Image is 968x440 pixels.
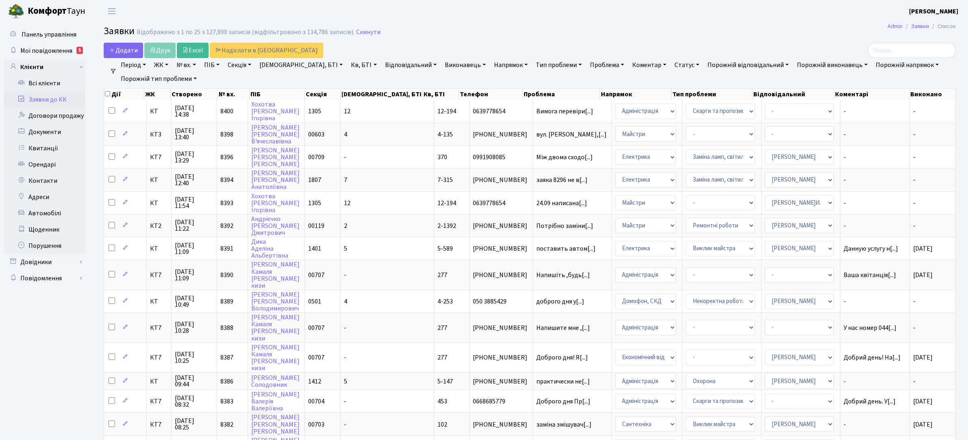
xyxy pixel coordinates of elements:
[308,130,324,139] span: 00603
[117,72,200,86] a: Порожній тип проблеми
[220,323,233,332] span: 8388
[4,254,85,270] a: Довідники
[473,272,529,278] span: [PHONE_NUMBER]
[308,199,321,208] span: 1305
[344,271,346,280] span: -
[704,58,792,72] a: Порожній відповідальний
[844,298,906,305] span: -
[4,91,85,108] a: Заявки до КК
[671,58,703,72] a: Статус
[536,397,590,406] span: Доброго дня Пр[...]
[344,176,347,184] span: 7
[629,58,670,72] a: Коментар
[348,58,380,72] a: Кв, БТІ
[437,130,453,139] span: 4-135
[175,105,213,118] span: [DATE] 14:38
[911,22,929,30] a: Заявки
[344,221,347,230] span: 2
[150,398,168,405] span: КТ7
[344,377,347,386] span: 5
[473,421,529,428] span: [PHONE_NUMBER]
[4,189,85,205] a: Адреси
[437,420,447,429] span: 102
[150,200,168,206] span: КТ
[868,43,956,58] input: Пошук...
[251,146,300,169] a: [PERSON_NAME][PERSON_NAME][PERSON_NAME]
[536,176,587,184] span: заяка 8296 не в[...]
[220,130,233,139] span: 8398
[536,221,593,230] span: Потрібно заміни[...]
[150,245,168,252] span: КТ
[220,397,233,406] span: 8383
[150,298,168,305] span: КТ
[251,260,300,290] a: [PERSON_NAME]Камаля[PERSON_NAME]кизи
[844,200,906,206] span: -
[437,297,453,306] span: 4-253
[437,107,456,116] span: 12-194
[220,199,233,208] span: 8393
[536,199,587,208] span: 24.09 написана[...]
[150,354,168,361] span: КТ7
[220,377,233,386] span: 8386
[175,196,213,209] span: [DATE] 11:54
[875,18,968,35] nav: breadcrumb
[536,271,590,280] span: Напишіть ,будь[...]
[909,7,958,16] a: [PERSON_NAME]
[794,58,871,72] a: Порожній виконавець
[344,107,350,116] span: 12
[175,395,213,408] span: [DATE] 08:32
[308,420,324,429] span: 00703
[308,353,324,362] span: 00707
[220,107,233,116] span: 8400
[913,297,916,306] span: -
[150,421,168,428] span: КТ7
[251,313,300,342] a: [PERSON_NAME]Камаля[PERSON_NAME]кизи
[109,46,138,55] span: Додати
[344,199,350,208] span: 12
[251,169,300,191] a: [PERSON_NAME][PERSON_NAME]Анатоліївна
[844,131,906,138] span: -
[251,123,300,146] a: [PERSON_NAME][PERSON_NAME]В'ячеславівна
[473,325,529,331] span: [PHONE_NUMBER]
[171,89,218,100] th: Створено
[491,58,531,72] a: Напрямок
[4,124,85,140] a: Документи
[753,89,834,100] th: Відповідальний
[104,89,144,100] th: Дії
[536,377,590,386] span: практически не[...]
[201,58,223,72] a: ПІБ
[587,58,627,72] a: Проблема
[844,323,896,332] span: У нас номер 044[...]
[844,271,896,280] span: Ваша квітанція[...]
[308,397,324,406] span: 00704
[913,153,916,162] span: -
[151,58,172,72] a: ЖК
[175,151,213,164] span: [DATE] 13:29
[913,323,916,332] span: -
[308,176,321,184] span: 1807
[251,100,300,123] a: Хохотва[PERSON_NAME]Ігорівна
[144,89,171,100] th: ЖК
[437,221,456,230] span: 2-1392
[844,397,896,406] span: Добрий день. У[...]
[150,108,168,115] span: КТ
[150,272,168,278] span: КТ7
[473,200,529,206] span: 0639778654
[76,47,83,54] div: 5
[423,89,459,100] th: Кв, БТІ
[913,271,933,280] span: [DATE]
[251,290,300,313] a: [PERSON_NAME][PERSON_NAME]Володимирович
[251,413,300,436] a: [PERSON_NAME][PERSON_NAME][PERSON_NAME]
[344,420,346,429] span: -
[4,173,85,189] a: Контакти
[356,28,381,36] a: Скинути
[473,131,529,138] span: [PHONE_NUMBER]
[104,24,135,38] span: Заявки
[220,221,233,230] span: 8392
[473,298,529,305] span: 050 3885429
[909,89,956,100] th: Виконано
[175,128,213,141] span: [DATE] 13:40
[251,215,300,237] a: Андрієчко[PERSON_NAME]Дмитрович
[913,107,916,116] span: -
[220,153,233,162] span: 8396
